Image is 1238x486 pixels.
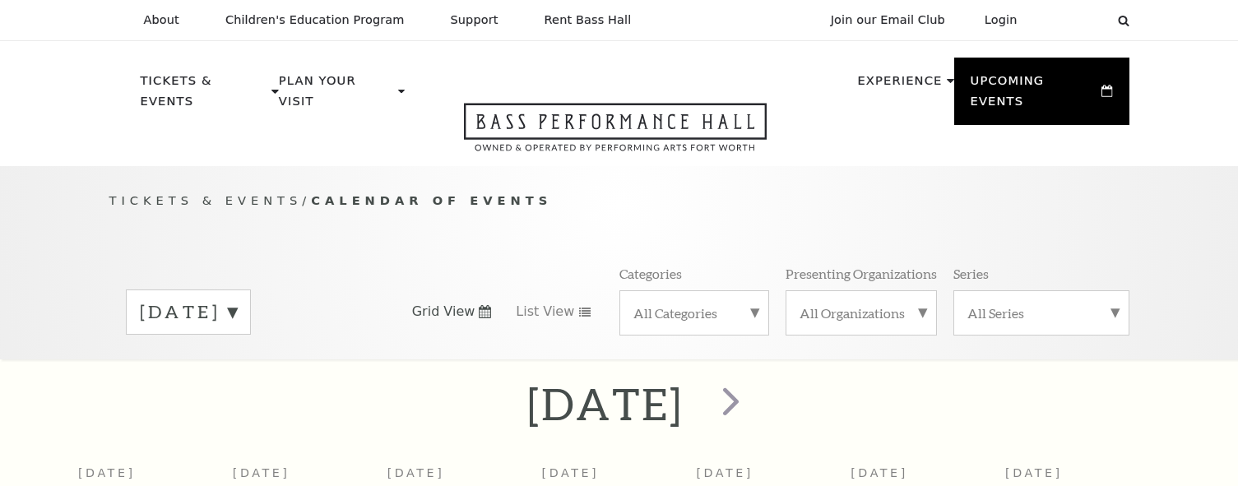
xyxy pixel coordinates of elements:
[311,193,552,207] span: Calendar of Events
[279,71,394,121] p: Plan Your Visit
[800,304,923,322] label: All Organizations
[140,299,237,325] label: [DATE]
[953,265,989,282] p: Series
[109,193,303,207] span: Tickets & Events
[412,303,475,321] span: Grid View
[144,13,179,27] p: About
[851,466,908,479] span: [DATE]
[109,191,1129,211] p: /
[545,13,632,27] p: Rent Bass Hall
[1044,12,1102,28] select: Select:
[633,304,755,322] label: All Categories
[1005,466,1063,479] span: [DATE]
[225,13,405,27] p: Children's Education Program
[141,71,268,121] p: Tickets & Events
[967,304,1115,322] label: All Series
[786,265,937,282] p: Presenting Organizations
[516,303,574,321] span: List View
[542,466,600,479] span: [DATE]
[698,375,758,433] button: next
[527,377,683,430] h2: [DATE]
[857,71,942,100] p: Experience
[971,71,1098,121] p: Upcoming Events
[451,13,498,27] p: Support
[619,265,682,282] p: Categories
[696,466,753,479] span: [DATE]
